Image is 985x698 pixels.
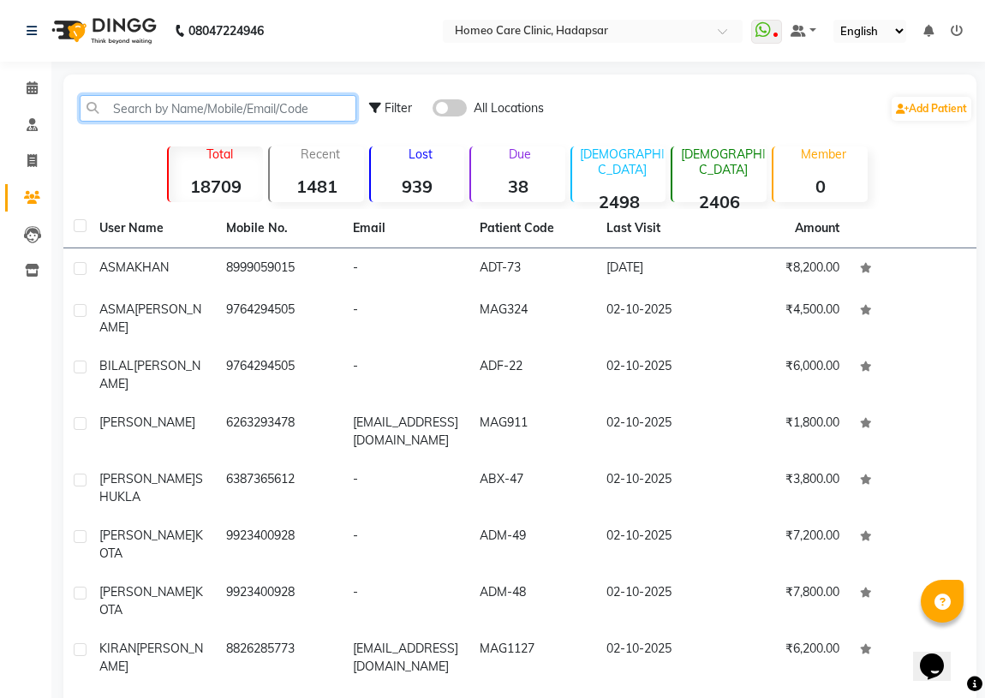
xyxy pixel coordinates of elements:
span: [PERSON_NAME] [99,471,195,486]
td: ₹1,800.00 [723,403,850,460]
td: 9923400928 [216,516,343,573]
strong: 1481 [270,176,364,197]
th: Amount [785,209,850,248]
p: [DEMOGRAPHIC_DATA] [679,146,767,177]
span: ASMA [99,260,134,275]
td: [EMAIL_ADDRESS][DOMAIN_NAME] [343,403,469,460]
img: logo [44,7,161,55]
td: ₹6,000.00 [723,347,850,403]
span: KHAN [134,260,169,275]
td: 8999059015 [216,248,343,290]
td: [EMAIL_ADDRESS][DOMAIN_NAME] [343,629,469,686]
td: ₹3,800.00 [723,460,850,516]
td: MAG911 [469,403,596,460]
td: 6263293478 [216,403,343,460]
td: - [343,573,469,629]
strong: 38 [471,176,565,197]
th: Mobile No. [216,209,343,248]
p: Total [176,146,263,162]
span: Filter [385,100,412,116]
strong: 939 [371,176,465,197]
td: ₹8,200.00 [723,248,850,290]
strong: 18709 [169,176,263,197]
span: All Locations [474,99,544,117]
span: KIRAN [99,641,136,656]
td: MAG324 [469,290,596,347]
p: Recent [277,146,364,162]
input: Search by Name/Mobile/Email/Code [80,95,356,122]
td: - [343,460,469,516]
td: 02-10-2025 [596,403,723,460]
span: ASMA [99,301,134,317]
p: Lost [378,146,465,162]
span: [PERSON_NAME] [99,415,195,430]
a: Add Patient [892,97,971,121]
span: [PERSON_NAME] [99,528,195,543]
td: - [343,347,469,403]
span: [PERSON_NAME] [99,584,195,600]
span: [PERSON_NAME] [99,358,200,391]
td: 02-10-2025 [596,347,723,403]
td: ADM-48 [469,573,596,629]
td: ₹7,800.00 [723,573,850,629]
td: MAG1127 [469,629,596,686]
p: Due [475,146,565,162]
td: 9764294505 [216,347,343,403]
span: [PERSON_NAME] [99,641,203,674]
strong: 0 [773,176,868,197]
td: 9764294505 [216,290,343,347]
th: User Name [89,209,216,248]
td: ABX-47 [469,460,596,516]
td: ₹6,200.00 [723,629,850,686]
td: 9923400928 [216,573,343,629]
td: ADF-22 [469,347,596,403]
span: BILAL [99,358,134,373]
th: Last Visit [596,209,723,248]
td: ADT-73 [469,248,596,290]
td: - [343,516,469,573]
td: - [343,290,469,347]
td: 02-10-2025 [596,573,723,629]
strong: 2406 [672,191,767,212]
th: Email [343,209,469,248]
td: 02-10-2025 [596,290,723,347]
p: Member [780,146,868,162]
p: [DEMOGRAPHIC_DATA] [579,146,666,177]
td: ADM-49 [469,516,596,573]
td: 02-10-2025 [596,629,723,686]
th: Patient Code [469,209,596,248]
strong: 2498 [572,191,666,212]
td: [DATE] [596,248,723,290]
td: - [343,248,469,290]
b: 08047224946 [188,7,264,55]
td: 02-10-2025 [596,460,723,516]
td: ₹4,500.00 [723,290,850,347]
iframe: chat widget [913,629,968,681]
td: 6387365612 [216,460,343,516]
td: ₹7,200.00 [723,516,850,573]
td: 8826285773 [216,629,343,686]
span: [PERSON_NAME] [99,301,201,335]
td: 02-10-2025 [596,516,723,573]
